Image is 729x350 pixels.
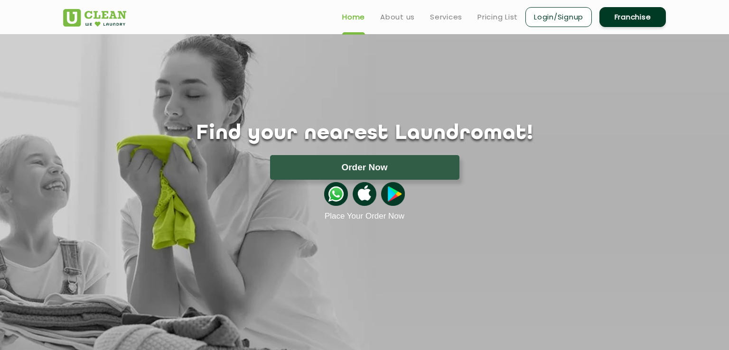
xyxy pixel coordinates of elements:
a: Franchise [599,7,666,27]
a: Login/Signup [525,7,592,27]
a: Pricing List [477,11,518,23]
button: Order Now [270,155,459,180]
a: Home [342,11,365,23]
h1: Find your nearest Laundromat! [56,122,673,146]
a: About us [380,11,415,23]
img: UClean Laundry and Dry Cleaning [63,9,126,27]
img: playstoreicon.png [381,182,405,206]
img: whatsappicon.png [324,182,348,206]
a: Place Your Order Now [325,212,404,221]
img: apple-icon.png [353,182,376,206]
a: Services [430,11,462,23]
